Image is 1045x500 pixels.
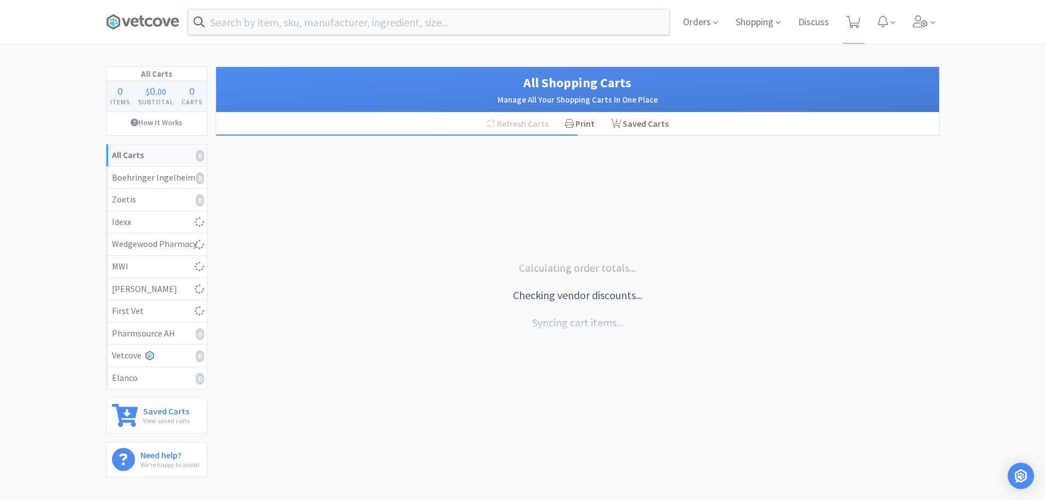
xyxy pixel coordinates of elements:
i: 0 [196,150,204,162]
i: 0 [196,373,204,385]
span: 0 [150,84,155,98]
h2: Manage All Your Shopping Carts In One Place [227,93,928,106]
a: [PERSON_NAME] [106,278,207,301]
div: First Vet [112,304,201,318]
a: Elanco0 [106,367,207,389]
h6: Need help? [140,448,200,459]
h1: All Shopping Carts [227,72,928,93]
span: 0 [189,84,195,98]
i: 0 [196,194,204,206]
div: Elanco [112,371,201,385]
h1: All Carts [106,67,207,81]
h4: Subtotal [134,97,178,107]
div: Wedgewood Pharmacy [112,237,201,251]
strong: All Carts [112,149,144,160]
a: How It Works [106,112,207,133]
div: Open Intercom Messenger [1008,463,1034,489]
div: Refresh Carts [478,113,557,136]
a: Idexx [106,211,207,234]
i: 0 [196,328,204,340]
span: $ [146,86,150,97]
a: Saved CartsView saved carts [106,398,207,434]
div: Pharmsource AH [112,327,201,341]
div: Idexx [112,215,201,229]
a: Vetcove0 [106,345,207,367]
div: [PERSON_NAME] [112,282,201,296]
a: All Carts0 [106,144,207,167]
a: Zoetis0 [106,189,207,211]
span: 00 [157,86,166,97]
div: Boehringer Ingelheim [112,171,201,185]
div: Vetcove [112,349,201,363]
a: Discuss [794,18,833,27]
a: Wedgewood Pharmacy [106,233,207,256]
div: Print [557,113,603,136]
div: . [134,86,178,97]
input: Search by item, sku, manufacturer, ingredient, size... [188,9,669,35]
h4: Items [106,97,134,107]
a: Saved Carts [603,113,677,136]
h6: Saved Carts [143,404,190,415]
div: MWI [112,260,201,274]
h4: Carts [178,97,207,107]
p: View saved carts [143,415,190,426]
span: 0 [117,84,123,98]
a: MWI [106,256,207,278]
a: First Vet [106,300,207,323]
p: We're happy to assist! [140,459,200,470]
div: Zoetis [112,193,201,207]
i: 0 [196,172,204,184]
a: Boehringer Ingelheim0 [106,167,207,189]
a: Pharmsource AH0 [106,323,207,345]
i: 0 [196,350,204,362]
